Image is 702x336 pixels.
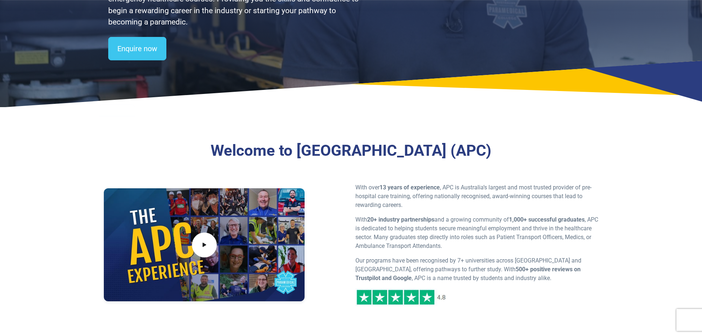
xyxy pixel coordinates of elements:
strong: 20+ industry partnerships [367,216,434,223]
p: With over , APC is Australia’s largest and most trusted provider of pre-hospital care training, o... [355,183,598,209]
strong: 1,000+ successful graduates [509,216,585,223]
p: With and a growing community of , APC is dedicated to helping students secure meaningful employme... [355,215,598,250]
p: Our programs have been recognised by 7+ universities across [GEOGRAPHIC_DATA] and [GEOGRAPHIC_DAT... [355,256,598,283]
strong: 13 years of experience [380,184,440,191]
h3: Welcome to [GEOGRAPHIC_DATA] (APC) [141,141,561,160]
a: Enquire now [108,37,166,60]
